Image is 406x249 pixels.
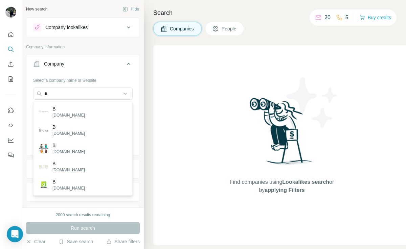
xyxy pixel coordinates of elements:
[26,161,139,177] button: Industry
[52,124,85,130] p: B
[39,162,48,171] img: B
[52,105,85,112] p: B
[360,13,391,22] button: Buy credits
[45,24,88,31] div: Company lookalikes
[228,178,336,194] span: Find companies using or by
[5,149,16,161] button: Feedback
[106,238,140,245] button: Share filters
[33,75,133,83] div: Select a company name or website
[52,149,85,155] p: [DOMAIN_NAME]
[26,184,139,200] button: HQ location
[39,180,48,190] img: B
[222,25,237,32] span: People
[345,14,348,22] p: 5
[44,60,64,67] div: Company
[153,8,398,18] h4: Search
[52,178,85,185] p: B
[52,112,85,118] p: [DOMAIN_NAME]
[26,56,139,75] button: Company
[52,142,85,149] p: B
[56,212,110,218] div: 2000 search results remaining
[26,44,140,50] p: Company information
[265,187,304,193] span: applying Filters
[282,72,343,133] img: Surfe Illustration - Stars
[52,160,85,167] p: B
[52,167,85,173] p: [DOMAIN_NAME]
[5,134,16,146] button: Dashboard
[5,43,16,55] button: Search
[5,119,16,131] button: Use Surfe API
[39,125,48,135] img: B
[39,144,48,153] img: B
[5,58,16,70] button: Enrich CSV
[52,130,85,136] p: [DOMAIN_NAME]
[39,107,48,117] img: B
[247,96,317,171] img: Surfe Illustration - Woman searching with binoculars
[5,73,16,85] button: My lists
[26,238,45,245] button: Clear
[5,28,16,41] button: Quick start
[26,19,139,35] button: Company lookalikes
[324,14,331,22] p: 20
[118,4,144,14] button: Hide
[282,179,329,185] span: Lookalikes search
[52,185,85,191] p: [DOMAIN_NAME]
[59,238,93,245] button: Save search
[5,7,16,18] img: Avatar
[170,25,195,32] span: Companies
[7,226,23,242] div: Open Intercom Messenger
[26,6,47,12] div: New search
[26,207,139,223] button: Annual revenue ($)
[5,104,16,117] button: Use Surfe on LinkedIn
